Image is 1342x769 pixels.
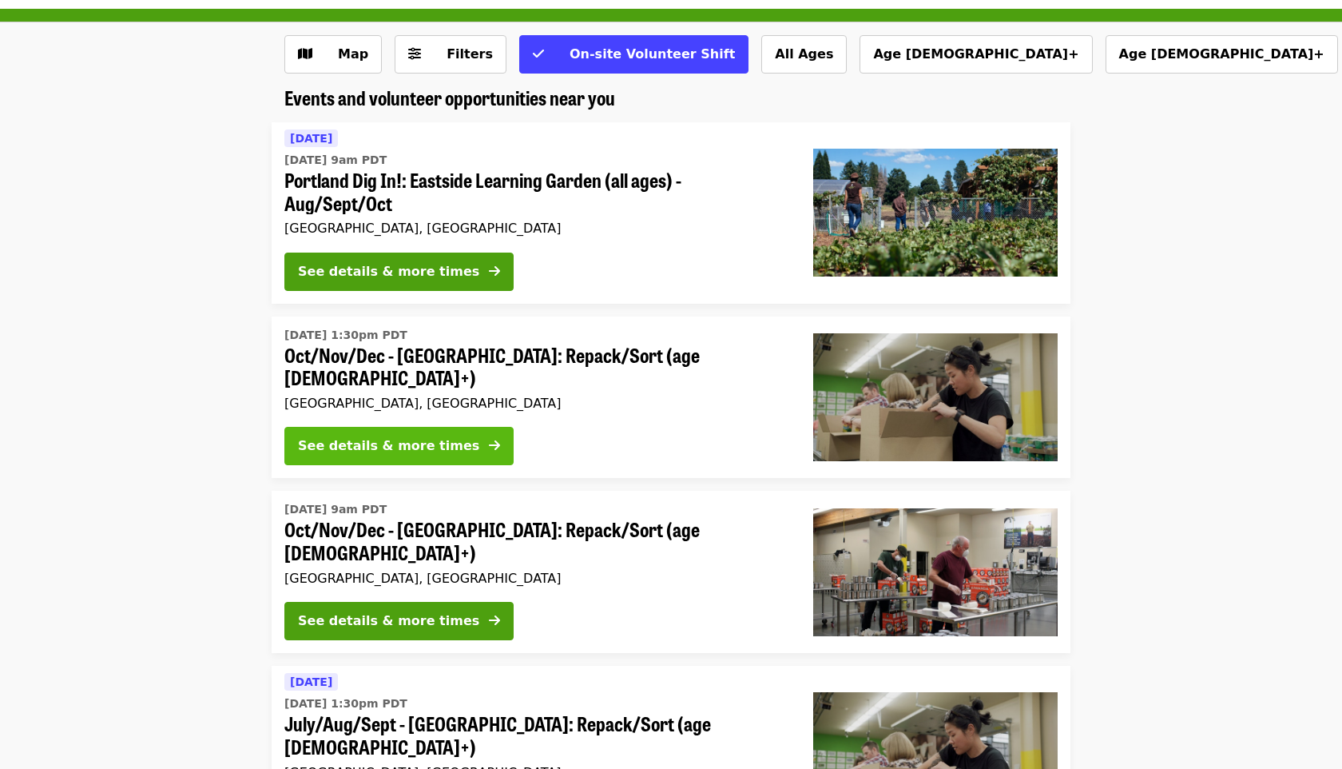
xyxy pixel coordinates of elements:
[813,149,1058,277] img: Portland Dig In!: Eastside Learning Garden (all ages) - Aug/Sept/Oct organized by Oregon Food Bank
[284,518,788,564] span: Oct/Nov/Dec - [GEOGRAPHIC_DATA]: Repack/Sort (age [DEMOGRAPHIC_DATA]+)
[298,262,479,281] div: See details & more times
[272,317,1070,479] a: See details for "Oct/Nov/Dec - Portland: Repack/Sort (age 8+)"
[290,132,332,145] span: [DATE]
[338,46,368,62] span: Map
[408,46,421,62] i: sliders-h icon
[284,253,514,291] button: See details & more times
[761,35,847,74] button: All Ages
[570,46,735,62] span: On-site Volunteer Shift
[290,675,332,688] span: [DATE]
[284,344,788,390] span: Oct/Nov/Dec - [GEOGRAPHIC_DATA]: Repack/Sort (age [DEMOGRAPHIC_DATA]+)
[284,152,387,169] time: [DATE] 9am PDT
[489,438,500,453] i: arrow-right icon
[447,46,493,62] span: Filters
[284,427,514,465] button: See details & more times
[284,712,788,759] span: July/Aug/Sept - [GEOGRAPHIC_DATA]: Repack/Sort (age [DEMOGRAPHIC_DATA]+)
[284,327,407,344] time: [DATE] 1:30pm PDT
[284,501,387,518] time: [DATE] 9am PDT
[860,35,1092,74] button: Age [DEMOGRAPHIC_DATA]+
[284,169,788,215] span: Portland Dig In!: Eastside Learning Garden (all ages) - Aug/Sept/Oct
[284,396,788,411] div: [GEOGRAPHIC_DATA], [GEOGRAPHIC_DATA]
[272,122,1070,304] a: See details for "Portland Dig In!: Eastside Learning Garden (all ages) - Aug/Sept/Oct"
[284,35,382,74] button: Show map view
[533,46,544,62] i: check icon
[298,436,479,456] div: See details & more times
[519,35,748,74] button: On-site Volunteer Shift
[489,264,500,279] i: arrow-right icon
[298,46,312,62] i: map icon
[284,695,407,712] time: [DATE] 1:30pm PDT
[813,508,1058,636] img: Oct/Nov/Dec - Portland: Repack/Sort (age 16+) organized by Oregon Food Bank
[284,83,615,111] span: Events and volunteer opportunities near you
[284,571,788,586] div: [GEOGRAPHIC_DATA], [GEOGRAPHIC_DATA]
[813,333,1058,461] img: Oct/Nov/Dec - Portland: Repack/Sort (age 8+) organized by Oregon Food Bank
[284,602,514,640] button: See details & more times
[1106,35,1338,74] button: Age [DEMOGRAPHIC_DATA]+
[284,221,788,236] div: [GEOGRAPHIC_DATA], [GEOGRAPHIC_DATA]
[395,35,506,74] button: Filters (0 selected)
[298,612,479,631] div: See details & more times
[489,613,500,628] i: arrow-right icon
[272,491,1070,653] a: See details for "Oct/Nov/Dec - Portland: Repack/Sort (age 16+)"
